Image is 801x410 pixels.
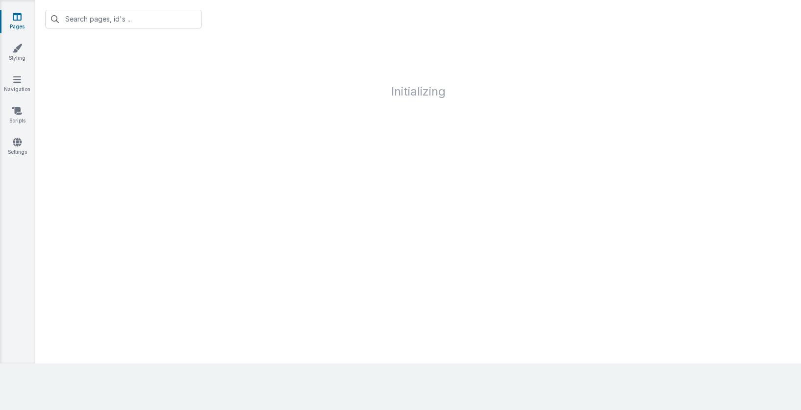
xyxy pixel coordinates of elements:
h1: Initializing [35,38,801,98]
input: Search pages, id's ... [45,10,202,28]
